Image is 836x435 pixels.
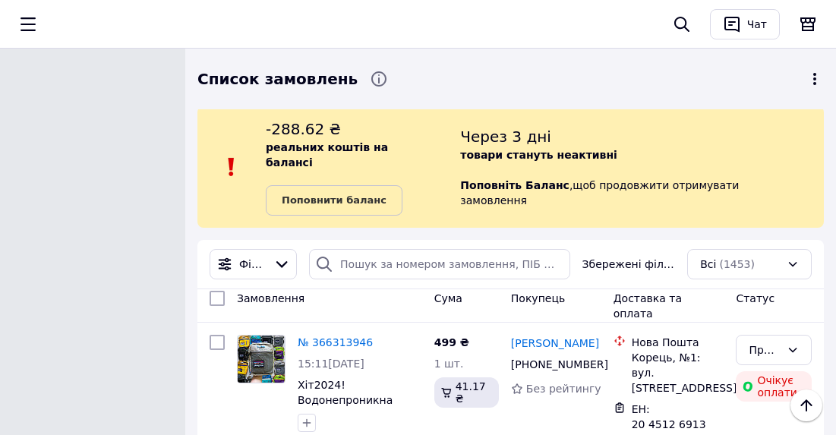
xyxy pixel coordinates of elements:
div: Прийнято [749,342,781,358]
img: :exclamation: [220,156,243,178]
span: (1453) [719,258,755,270]
span: Збережені фільтри: [582,257,676,272]
div: , щоб продовжити отримувати замовлення [460,118,824,216]
span: Список замовлень [197,68,358,90]
span: Статус [736,292,774,304]
span: Замовлення [237,292,304,304]
b: Поповніть Баланс [460,179,569,191]
b: товари стануть неактивні [460,149,617,161]
a: [PERSON_NAME] [511,336,599,351]
input: Пошук за номером замовлення, ПІБ покупця, номером телефону, Email, номером накладної [309,249,570,279]
button: Наверх [790,389,822,421]
b: реальних коштів на балансі [266,141,388,169]
span: 1 шт. [434,358,464,370]
span: Всі [700,257,716,272]
span: Фільтри [239,257,267,272]
div: [PHONE_NUMBER] [508,354,592,375]
div: Очікує оплати [736,371,812,402]
div: Чат [744,13,770,36]
div: 41.17 ₴ [434,377,499,408]
img: Фото товару [238,336,285,383]
span: Покупець [511,292,565,304]
span: Cума [434,292,462,304]
div: Нова Пошта [632,335,724,350]
span: 499 ₴ [434,336,469,348]
div: Корець, №1: вул. [STREET_ADDRESS] [632,350,724,396]
span: Через 3 дні [460,128,551,146]
a: № 366313946 [298,336,373,348]
span: -288.62 ₴ [266,120,341,138]
span: Без рейтингу [526,383,601,395]
a: Поповнити баланс [266,185,402,216]
a: Фото товару [237,335,286,383]
b: Поповнити баланс [282,194,386,206]
button: Чат [710,9,780,39]
span: Доставка та оплата [614,292,682,320]
span: 15:11[DATE] [298,358,364,370]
